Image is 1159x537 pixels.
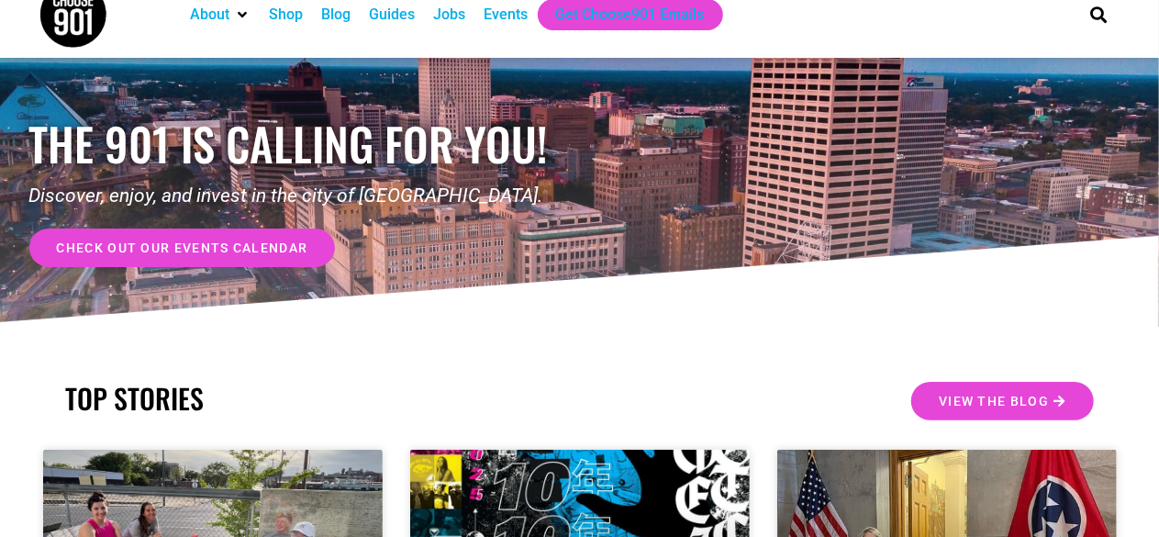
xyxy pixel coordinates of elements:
a: Jobs [434,4,466,26]
span: check out our events calendar [57,241,308,254]
a: check out our events calendar [29,229,336,267]
a: Events [485,4,529,26]
a: Blog [322,4,351,26]
span: View the Blog [939,395,1049,408]
a: View the Blog [911,382,1093,420]
a: Guides [370,4,416,26]
h1: the 901 is calling for you! [29,117,580,171]
a: Get Choose901 Emails [556,4,705,26]
h2: TOP STORIES [66,382,571,415]
a: About [191,4,230,26]
a: Shop [270,4,304,26]
p: Discover, enjoy, and invest in the city of [GEOGRAPHIC_DATA]. [29,182,580,211]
